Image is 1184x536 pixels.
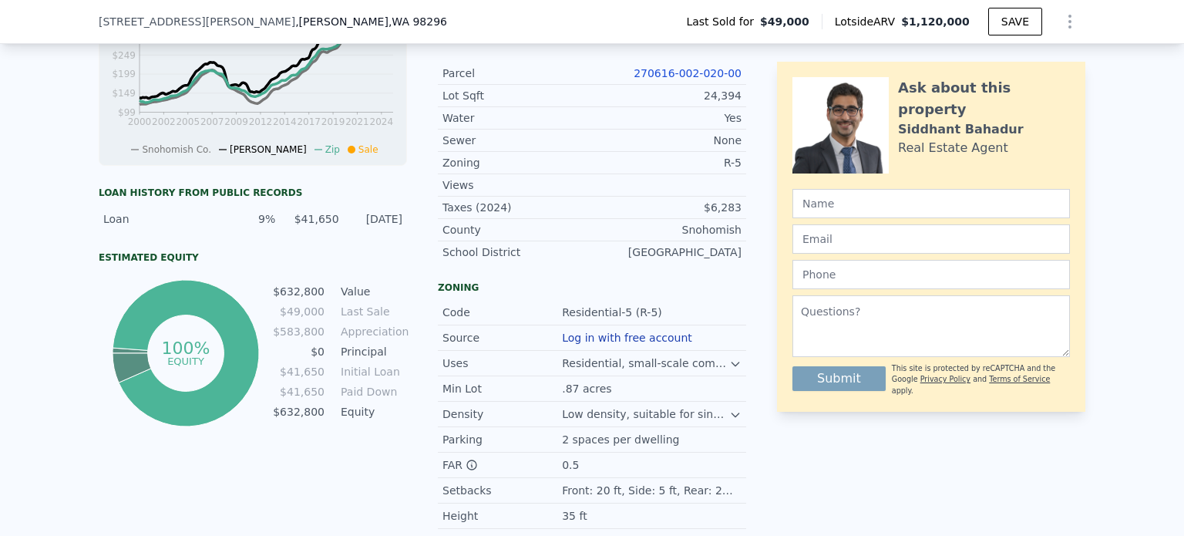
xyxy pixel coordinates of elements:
[898,139,1008,157] div: Real Estate Agent
[562,432,682,447] div: 2 spaces per dwelling
[272,403,325,420] td: $632,800
[176,116,200,127] tspan: 2005
[892,363,1070,396] div: This site is protected by reCAPTCHA and the Google and apply.
[442,432,562,447] div: Parking
[442,305,562,320] div: Code
[161,339,210,358] tspan: 100%
[592,200,742,215] div: $6,283
[272,283,325,300] td: $632,800
[325,144,340,155] span: Zip
[338,283,407,300] td: Value
[792,260,1070,289] input: Phone
[273,116,297,127] tspan: 2014
[562,508,590,524] div: 35 ft
[442,222,592,238] div: County
[99,251,407,264] div: Estimated Equity
[562,356,729,371] div: Residential, small-scale community services.
[249,116,273,127] tspan: 2012
[442,133,592,148] div: Sewer
[230,144,307,155] span: [PERSON_NAME]
[901,15,970,28] span: $1,120,000
[272,303,325,320] td: $49,000
[142,144,211,155] span: Snohomish Co.
[562,332,692,344] button: Log in with free account
[338,303,407,320] td: Last Sale
[112,50,136,61] tspan: $249
[792,366,886,391] button: Submit
[792,224,1070,254] input: Email
[112,88,136,99] tspan: $149
[167,355,204,366] tspan: equity
[592,155,742,170] div: R-5
[224,116,248,127] tspan: 2009
[592,222,742,238] div: Snohomish
[562,406,729,422] div: Low density, suitable for single family housing.
[321,116,345,127] tspan: 2019
[348,211,402,227] div: [DATE]
[562,305,665,320] div: Residential-5 (R-5)
[272,343,325,360] td: $0
[442,200,592,215] div: Taxes (2024)
[297,116,321,127] tspan: 2017
[442,457,562,473] div: FAR
[103,211,212,227] div: Loan
[295,14,447,29] span: , [PERSON_NAME]
[442,66,592,81] div: Parcel
[835,14,901,29] span: Lotside ARV
[388,15,447,28] span: , WA 98296
[792,189,1070,218] input: Name
[988,8,1042,35] button: SAVE
[152,116,176,127] tspan: 2002
[898,77,1070,120] div: Ask about this property
[442,406,562,422] div: Density
[442,508,562,524] div: Height
[338,323,407,340] td: Appreciation
[592,110,742,126] div: Yes
[99,187,407,199] div: Loan history from public records
[338,343,407,360] td: Principal
[989,375,1050,383] a: Terms of Service
[284,211,338,227] div: $41,650
[592,244,742,260] div: [GEOGRAPHIC_DATA]
[1054,6,1085,37] button: Show Options
[272,363,325,380] td: $41,650
[634,67,742,79] a: 270616-002-020-00
[338,363,407,380] td: Initial Loan
[358,144,378,155] span: Sale
[592,88,742,103] div: 24,394
[338,403,407,420] td: Equity
[442,110,592,126] div: Water
[438,281,746,294] div: Zoning
[99,14,295,29] span: [STREET_ADDRESS][PERSON_NAME]
[760,14,809,29] span: $49,000
[345,116,369,127] tspan: 2021
[442,381,562,396] div: Min Lot
[221,211,275,227] div: 9%
[442,155,592,170] div: Zoning
[686,14,760,29] span: Last Sold for
[338,383,407,400] td: Paid Down
[370,116,394,127] tspan: 2024
[442,330,562,346] div: Source
[442,244,592,260] div: School District
[118,107,136,118] tspan: $99
[898,120,1024,139] div: Siddhant Bahadur
[442,177,592,193] div: Views
[562,381,614,396] div: .87 acres
[562,483,742,498] div: Front: 20 ft, Side: 5 ft, Rear: 20 ft
[272,323,325,340] td: $583,800
[592,133,742,148] div: None
[112,69,136,79] tspan: $199
[442,356,562,371] div: Uses
[442,88,592,103] div: Lot Sqft
[128,116,152,127] tspan: 2000
[920,375,970,383] a: Privacy Policy
[272,383,325,400] td: $41,650
[200,116,224,127] tspan: 2007
[442,483,562,498] div: Setbacks
[562,457,582,473] div: 0.5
